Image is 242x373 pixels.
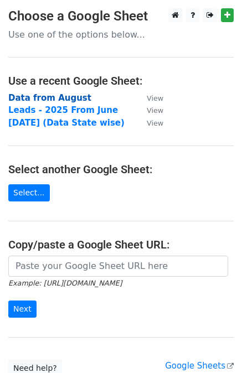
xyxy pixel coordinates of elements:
input: Next [8,301,37,318]
a: View [136,93,163,103]
h4: Select another Google Sheet: [8,163,234,176]
a: View [136,118,163,128]
h4: Use a recent Google Sheet: [8,74,234,87]
small: View [147,119,163,127]
a: View [136,105,163,115]
h3: Choose a Google Sheet [8,8,234,24]
a: Leads - 2025 From June [8,105,118,115]
input: Paste your Google Sheet URL here [8,256,228,277]
small: View [147,106,163,115]
h4: Copy/paste a Google Sheet URL: [8,238,234,251]
a: Select... [8,184,50,201]
iframe: Chat Widget [187,320,242,373]
small: Example: [URL][DOMAIN_NAME] [8,279,122,287]
a: [DATE] (Data State wise) [8,118,125,128]
a: Google Sheets [165,361,234,371]
a: Data from August [8,93,91,103]
p: Use one of the options below... [8,29,234,40]
small: View [147,94,163,102]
